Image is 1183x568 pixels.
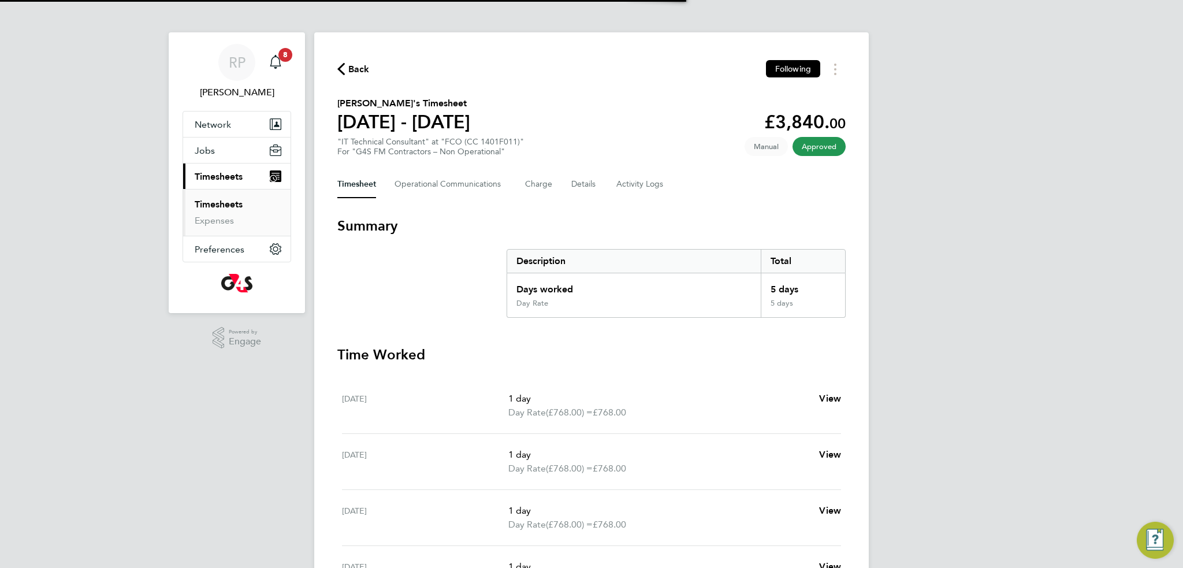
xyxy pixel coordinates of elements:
[825,60,846,78] button: Timesheets Menu
[507,249,846,318] div: Summary
[342,448,508,476] div: [DATE]
[507,273,761,299] div: Days worked
[278,48,292,62] span: 8
[1137,522,1174,559] button: Engage Resource Center
[195,171,243,182] span: Timesheets
[183,236,291,262] button: Preferences
[183,86,291,99] span: Russell Parker
[229,337,261,347] span: Engage
[546,519,593,530] span: (£768.00) =
[546,463,593,474] span: (£768.00) =
[829,115,846,132] span: 00
[508,518,546,532] span: Day Rate
[761,273,845,299] div: 5 days
[775,64,811,74] span: Following
[337,110,470,133] h1: [DATE] - [DATE]
[508,406,546,419] span: Day Rate
[593,407,626,418] span: £768.00
[819,505,841,516] span: View
[337,137,524,157] div: "IT Technical Consultant" at "FCO (CC 1401F011)"
[745,137,788,156] span: This timesheet was manually created.
[169,32,305,313] nav: Main navigation
[337,96,470,110] h2: [PERSON_NAME]'s Timesheet
[508,448,810,462] p: 1 day
[195,215,234,226] a: Expenses
[195,119,231,130] span: Network
[229,327,261,337] span: Powered by
[221,274,252,292] img: g4s-logo-retina.png
[525,170,553,198] button: Charge
[766,60,820,77] button: Following
[183,138,291,163] button: Jobs
[793,137,846,156] span: This timesheet has been approved.
[764,111,846,133] app-decimal: £3,840.
[546,407,593,418] span: (£768.00) =
[819,504,841,518] a: View
[508,462,546,476] span: Day Rate
[819,393,841,404] span: View
[516,299,548,308] div: Day Rate
[264,44,287,81] a: 8
[195,244,244,255] span: Preferences
[183,112,291,137] button: Network
[593,463,626,474] span: £768.00
[819,392,841,406] a: View
[337,346,846,364] h3: Time Worked
[183,44,291,99] a: RP[PERSON_NAME]
[195,199,243,210] a: Timesheets
[195,145,215,156] span: Jobs
[342,504,508,532] div: [DATE]
[337,62,370,76] button: Back
[508,392,810,406] p: 1 day
[395,170,507,198] button: Operational Communications
[183,164,291,189] button: Timesheets
[229,55,245,70] span: RP
[337,170,376,198] button: Timesheet
[183,189,291,236] div: Timesheets
[183,274,291,292] a: Go to home page
[508,504,810,518] p: 1 day
[337,217,846,235] h3: Summary
[593,519,626,530] span: £768.00
[819,448,841,462] a: View
[616,170,665,198] button: Activity Logs
[571,170,598,198] button: Details
[507,250,761,273] div: Description
[761,250,845,273] div: Total
[337,147,524,157] div: For "G4S FM Contractors – Non Operational"
[761,299,845,317] div: 5 days
[213,327,262,349] a: Powered byEngage
[342,392,508,419] div: [DATE]
[348,62,370,76] span: Back
[819,449,841,460] span: View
